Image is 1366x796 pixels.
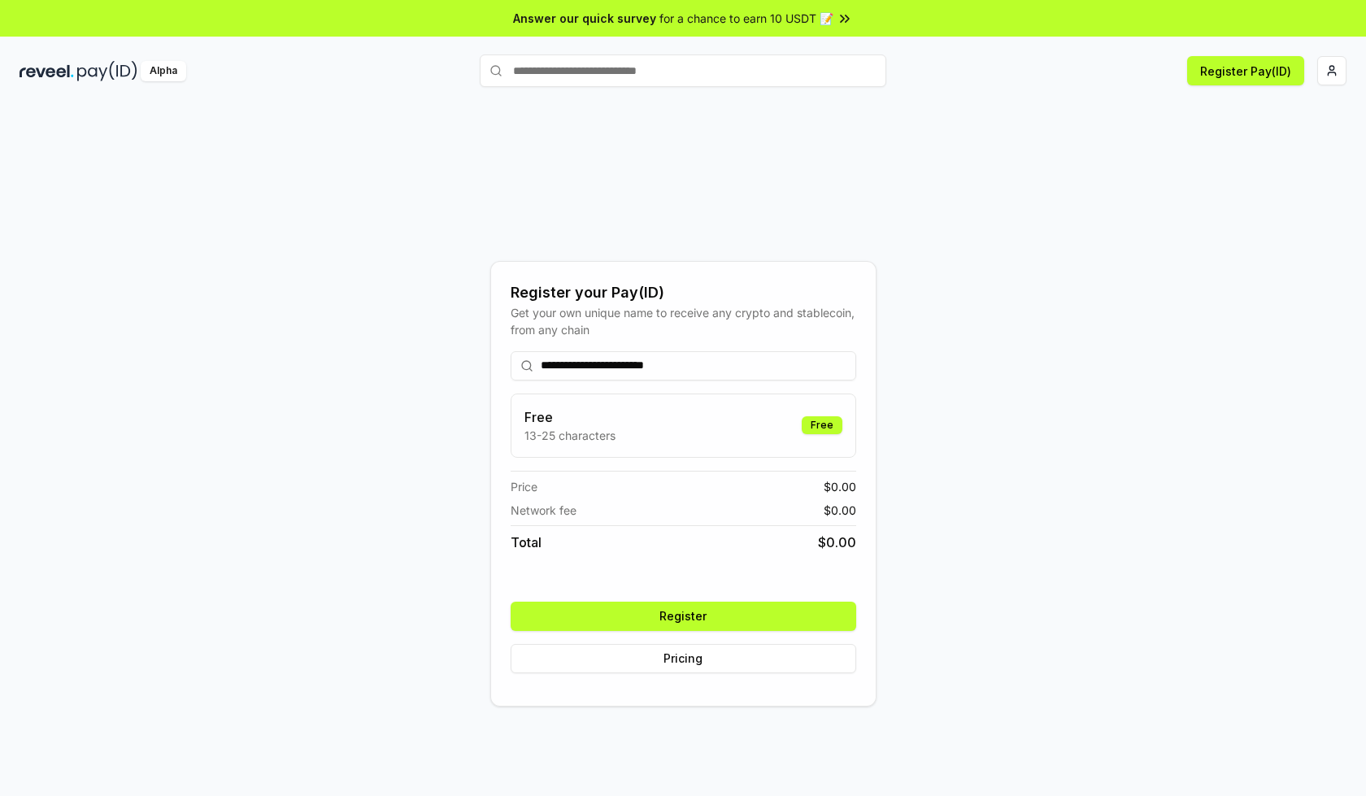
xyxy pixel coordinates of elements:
div: Get your own unique name to receive any crypto and stablecoin, from any chain [511,304,856,338]
span: for a chance to earn 10 USDT 📝 [659,10,833,27]
span: Answer our quick survey [513,10,656,27]
span: Network fee [511,502,576,519]
img: pay_id [77,61,137,81]
span: $ 0.00 [824,502,856,519]
button: Pricing [511,644,856,673]
button: Register [511,602,856,631]
img: reveel_dark [20,61,74,81]
span: Total [511,533,542,552]
h3: Free [524,407,616,427]
div: Register your Pay(ID) [511,281,856,304]
span: Price [511,478,537,495]
div: Free [802,416,842,434]
button: Register Pay(ID) [1187,56,1304,85]
div: Alpha [141,61,186,81]
p: 13-25 characters [524,427,616,444]
span: $ 0.00 [824,478,856,495]
span: $ 0.00 [818,533,856,552]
